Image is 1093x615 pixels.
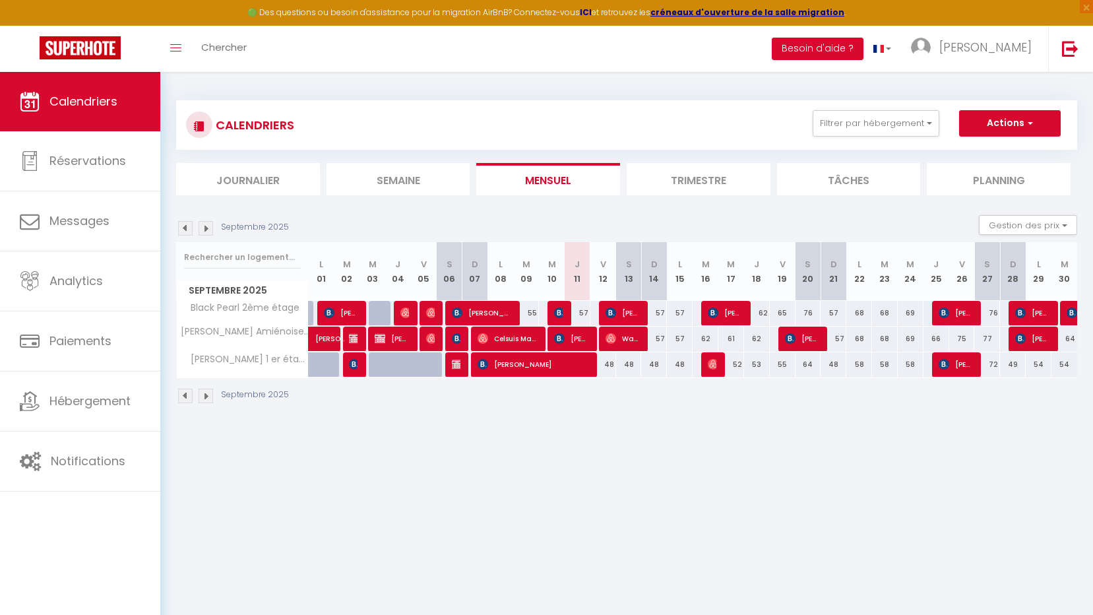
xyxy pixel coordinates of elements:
[1015,326,1049,351] span: [PERSON_NAME]
[191,26,257,72] a: Chercher
[575,258,580,271] abbr: J
[772,38,863,60] button: Besoin d'aide ?
[478,326,538,351] span: Celsuis Matumona
[821,301,846,325] div: 57
[708,300,742,325] span: [PERSON_NAME] und [PERSON_NAME]
[212,110,294,140] h3: CALENDRIERS
[898,327,923,351] div: 69
[821,242,846,301] th: 21
[426,326,435,351] span: [PERSON_NAME]
[359,242,385,301] th: 03
[1026,242,1051,301] th: 29
[179,327,311,337] span: [PERSON_NAME] Amiénoises Gold Pearl Hyper Centre
[590,352,616,377] div: 48
[984,258,990,271] abbr: S
[580,7,592,18] a: ICI
[476,163,620,195] li: Mensuel
[727,258,735,271] abbr: M
[693,242,718,301] th: 16
[830,258,837,271] abbr: D
[805,258,811,271] abbr: S
[221,221,289,234] p: Septembre 2025
[349,352,358,377] span: [PERSON_NAME]
[327,163,470,195] li: Semaine
[1051,242,1077,301] th: 30
[780,258,786,271] abbr: V
[221,389,289,401] p: Septembre 2025
[641,352,667,377] div: 48
[881,258,889,271] abbr: M
[872,352,898,377] div: 58
[754,258,759,271] abbr: J
[49,273,103,289] span: Analytics
[499,258,503,271] abbr: L
[974,301,1000,325] div: 76
[51,453,125,469] span: Notifications
[600,258,606,271] abbr: V
[939,352,973,377] span: [PERSON_NAME]
[796,352,821,377] div: 64
[49,93,117,110] span: Calendriers
[744,352,770,377] div: 53
[785,326,819,351] span: [PERSON_NAME]
[667,301,693,325] div: 57
[369,258,377,271] abbr: M
[554,300,563,325] span: [PERSON_NAME]
[641,327,667,351] div: 57
[939,300,973,325] span: [PERSON_NAME] [PERSON_NAME]
[627,163,770,195] li: Trimestre
[708,352,716,377] span: [PERSON_NAME]
[949,327,975,351] div: 75
[923,327,949,351] div: 66
[813,110,939,137] button: Filtrer par hébergement
[1062,40,1078,57] img: logout
[901,26,1048,72] a: ... [PERSON_NAME]
[452,300,512,325] span: [PERSON_NAME]
[565,242,590,301] th: 11
[626,258,632,271] abbr: S
[411,242,437,301] th: 05
[49,152,126,169] span: Réservations
[1061,258,1069,271] abbr: M
[911,38,931,57] img: ...
[1051,352,1077,377] div: 54
[974,327,1000,351] div: 77
[667,327,693,351] div: 57
[1037,258,1041,271] abbr: L
[179,301,303,315] span: Black Pearl 2ème étage
[177,281,308,300] span: Septembre 2025
[1010,258,1016,271] abbr: D
[718,242,744,301] th: 17
[796,301,821,325] div: 76
[927,163,1071,195] li: Planning
[400,300,409,325] span: Celsuis Matumona
[11,5,50,45] button: Ouvrir le widget de chat LiveChat
[343,258,351,271] abbr: M
[616,242,642,301] th: 13
[49,333,111,349] span: Paiements
[923,242,949,301] th: 25
[872,301,898,325] div: 68
[939,39,1032,55] span: [PERSON_NAME]
[324,300,358,325] span: [PERSON_NAME]
[821,327,846,351] div: 57
[650,7,844,18] a: créneaux d'ouverture de la salle migration
[1000,242,1026,301] th: 28
[49,393,131,409] span: Hébergement
[770,242,796,301] th: 19
[821,352,846,377] div: 48
[375,326,409,351] span: [PERSON_NAME]
[641,242,667,301] th: 14
[1015,300,1049,325] span: [PERSON_NAME]
[478,352,589,377] span: [PERSON_NAME]
[718,327,744,351] div: 61
[487,242,513,301] th: 08
[979,215,1077,235] button: Gestion des prix
[606,300,640,325] span: [PERSON_NAME]
[744,301,770,325] div: 62
[1051,327,1077,351] div: 64
[437,242,462,301] th: 06
[40,36,121,59] img: Super Booking
[898,242,923,301] th: 24
[858,258,861,271] abbr: L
